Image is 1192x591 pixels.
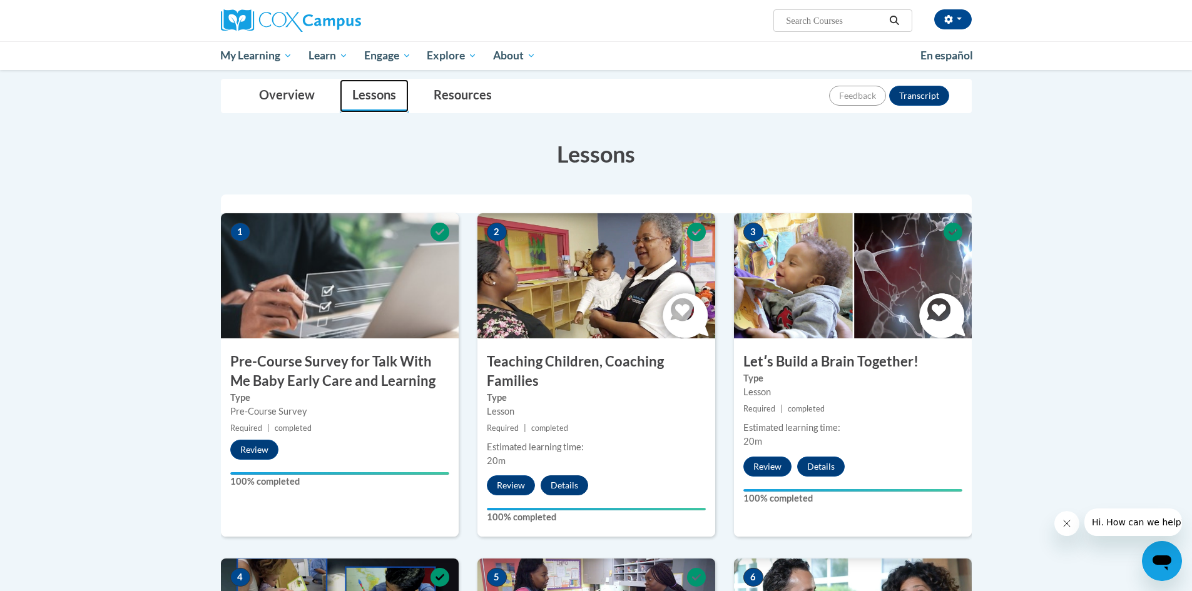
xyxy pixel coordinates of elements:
[267,423,270,433] span: |
[743,421,962,435] div: Estimated learning time:
[743,223,763,241] span: 3
[230,472,449,475] div: Your progress
[275,423,312,433] span: completed
[920,49,973,62] span: En español
[912,43,981,69] a: En español
[531,423,568,433] span: completed
[743,489,962,492] div: Your progress
[230,405,449,418] div: Pre-Course Survey
[734,352,972,371] h3: Letʹs Build a Brain Together!
[202,41,991,70] div: Main menu
[421,79,504,113] a: Resources
[220,48,292,63] span: My Learning
[221,9,361,32] img: Cox Campus
[524,423,526,433] span: |
[541,475,588,495] button: Details
[743,492,962,505] label: 100% completed
[1054,511,1079,536] iframe: Close message
[797,457,845,477] button: Details
[221,138,972,169] h3: Lessons
[340,79,409,113] a: Lessons
[419,41,485,70] a: Explore
[487,508,706,510] div: Your progress
[364,48,411,63] span: Engage
[885,13,904,28] button: Search
[1142,541,1182,581] iframe: Button to launch messaging window
[785,13,885,28] input: Search Courses
[230,391,449,405] label: Type
[487,440,706,454] div: Estimated learning time:
[230,475,449,488] label: 100% completed
[485,41,544,70] a: About
[356,41,419,70] a: Engage
[230,568,250,587] span: 4
[221,9,459,32] a: Cox Campus
[477,213,715,338] img: Course Image
[487,568,507,587] span: 5
[221,213,459,338] img: Course Image
[743,404,775,413] span: Required
[743,436,762,447] span: 20m
[247,79,327,113] a: Overview
[780,404,783,413] span: |
[487,405,706,418] div: Lesson
[743,371,962,385] label: Type
[934,9,972,29] button: Account Settings
[487,510,706,524] label: 100% completed
[487,423,519,433] span: Required
[487,455,506,466] span: 20m
[829,86,886,106] button: Feedback
[1084,508,1182,536] iframe: Message from company
[493,48,536,63] span: About
[743,568,763,587] span: 6
[230,440,278,460] button: Review
[230,223,250,241] span: 1
[477,352,715,391] h3: Teaching Children, Coaching Families
[221,352,459,391] h3: Pre-Course Survey for Talk With Me Baby Early Care and Learning
[889,86,949,106] button: Transcript
[743,385,962,399] div: Lesson
[230,423,262,433] span: Required
[300,41,356,70] a: Learn
[8,9,101,19] span: Hi. How can we help?
[743,457,792,477] button: Review
[487,223,507,241] span: 2
[308,48,348,63] span: Learn
[734,213,972,338] img: Course Image
[213,41,301,70] a: My Learning
[427,48,477,63] span: Explore
[487,475,535,495] button: Review
[788,404,825,413] span: completed
[487,391,706,405] label: Type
